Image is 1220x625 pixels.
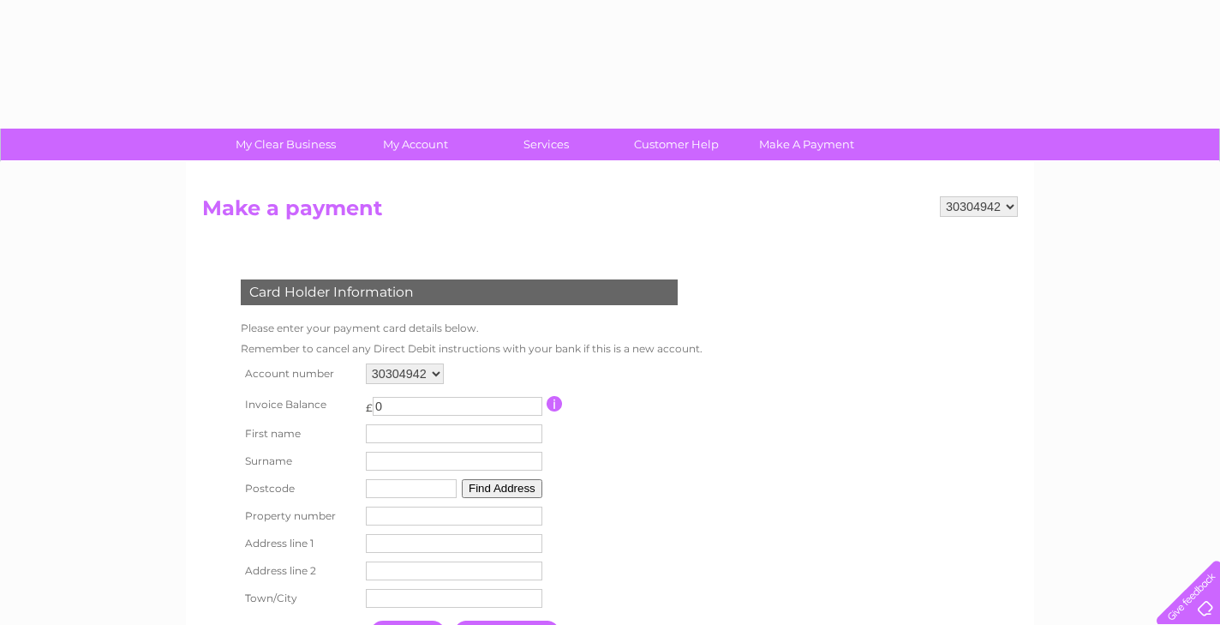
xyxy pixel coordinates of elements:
[236,448,362,475] th: Surname
[236,420,362,448] th: First name
[202,196,1018,229] h2: Make a payment
[236,318,707,339] td: Please enter your payment card details below.
[236,530,362,557] th: Address line 1
[236,359,362,388] th: Account number
[606,129,747,160] a: Customer Help
[366,393,373,414] td: £
[236,557,362,585] th: Address line 2
[236,339,707,359] td: Remember to cancel any Direct Debit instructions with your bank if this is a new account.
[236,388,362,420] th: Invoice Balance
[236,585,362,612] th: Town/City
[547,396,563,412] input: Information
[345,129,487,160] a: My Account
[215,129,356,160] a: My Clear Business
[241,279,678,305] div: Card Holder Information
[462,479,542,498] button: Find Address
[236,502,362,530] th: Property number
[475,129,617,160] a: Services
[736,129,877,160] a: Make A Payment
[236,475,362,502] th: Postcode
